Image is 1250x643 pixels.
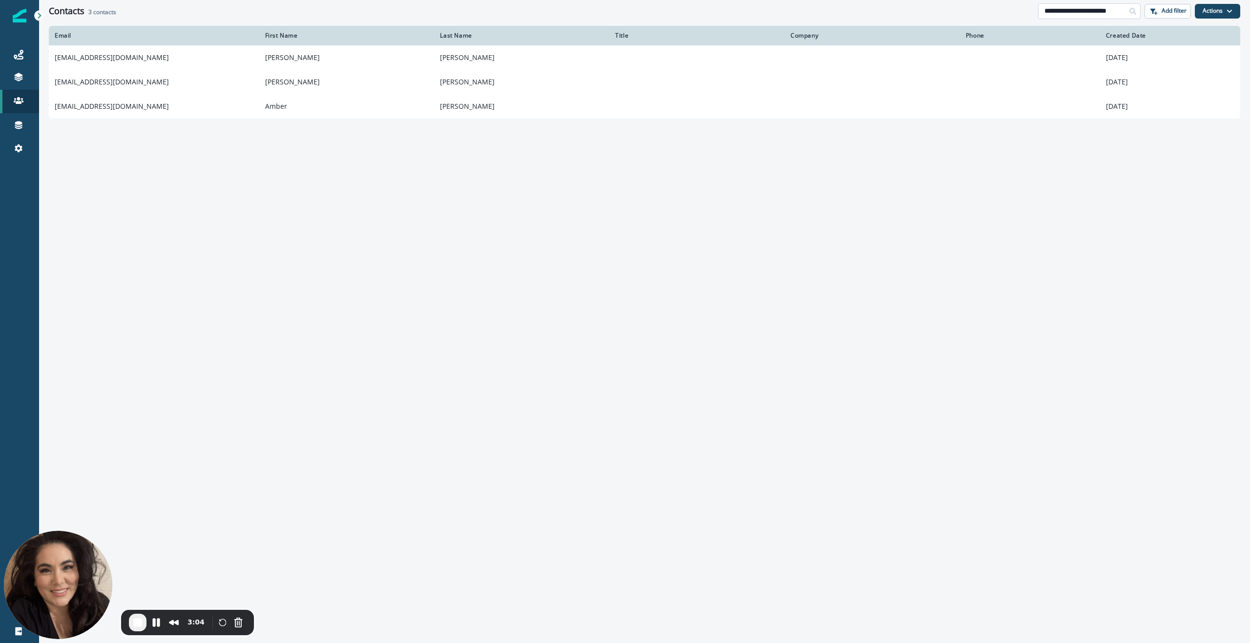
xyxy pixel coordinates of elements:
[615,32,779,40] div: Title
[259,45,435,70] td: [PERSON_NAME]
[966,32,1094,40] div: Phone
[1106,101,1234,111] p: [DATE]
[1195,4,1240,19] button: Actions
[13,9,26,22] img: Inflection
[49,6,84,17] h1: Contacts
[88,8,92,16] span: 3
[434,45,609,70] td: [PERSON_NAME]
[259,94,435,119] td: Amber
[1106,77,1234,87] p: [DATE]
[265,32,429,40] div: First Name
[49,45,1240,70] a: [EMAIL_ADDRESS][DOMAIN_NAME][PERSON_NAME][PERSON_NAME][DATE]
[49,70,259,94] td: [EMAIL_ADDRESS][DOMAIN_NAME]
[1145,4,1191,19] button: Add filter
[791,32,954,40] div: Company
[49,70,1240,94] a: [EMAIL_ADDRESS][DOMAIN_NAME][PERSON_NAME][PERSON_NAME][DATE]
[434,70,609,94] td: [PERSON_NAME]
[49,94,1240,119] a: [EMAIL_ADDRESS][DOMAIN_NAME]Amber[PERSON_NAME][DATE]
[1106,32,1234,40] div: Created Date
[1106,53,1234,62] p: [DATE]
[440,32,604,40] div: Last Name
[49,94,259,119] td: [EMAIL_ADDRESS][DOMAIN_NAME]
[1162,7,1187,14] p: Add filter
[49,45,259,70] td: [EMAIL_ADDRESS][DOMAIN_NAME]
[434,94,609,119] td: [PERSON_NAME]
[55,32,253,40] div: Email
[259,70,435,94] td: [PERSON_NAME]
[88,9,116,16] h2: contacts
